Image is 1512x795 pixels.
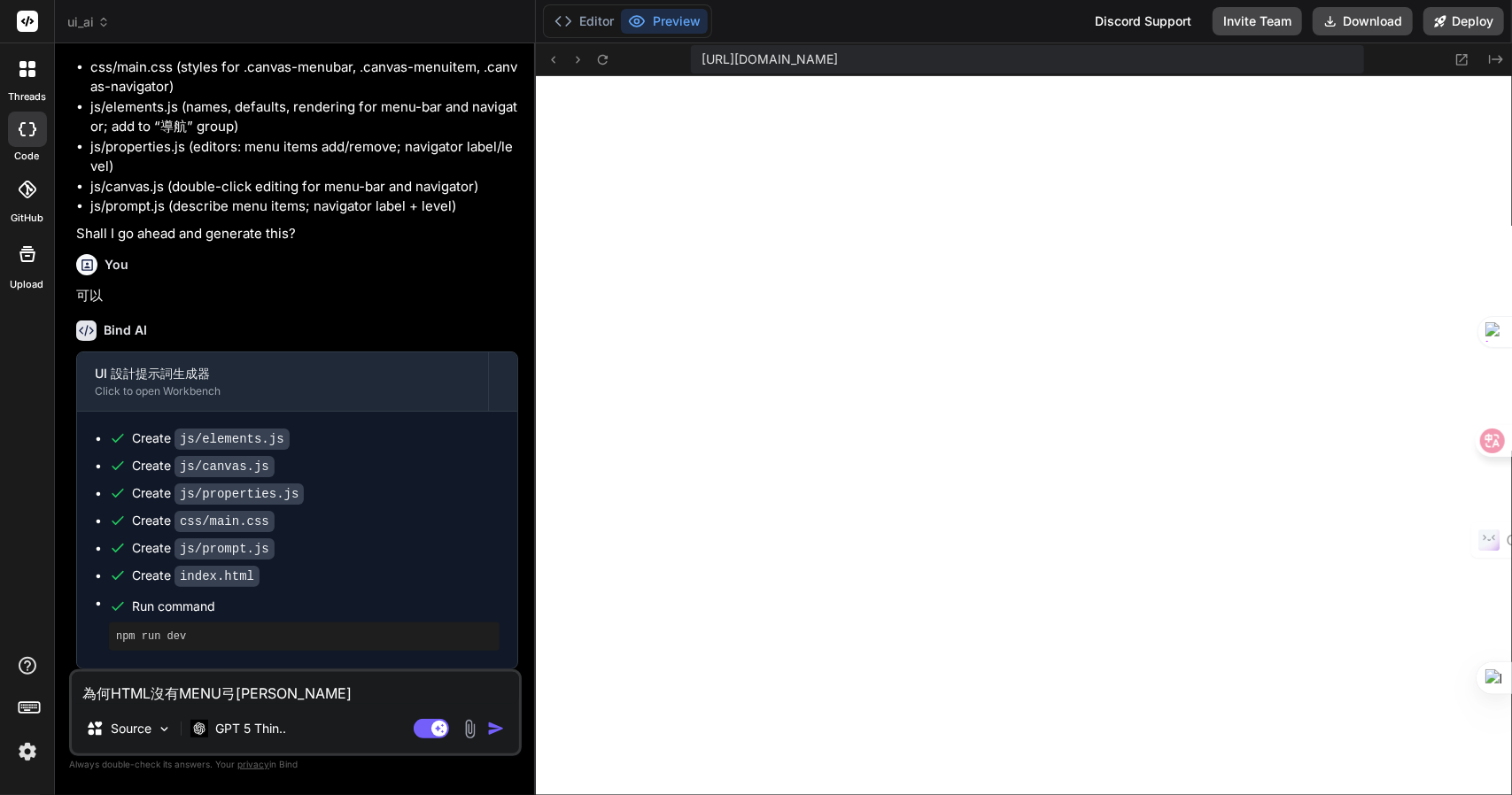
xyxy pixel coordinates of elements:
[11,277,44,292] label: Upload
[132,484,304,503] div: Create
[157,722,172,737] img: Pick Models
[104,321,147,339] h6: Bind AI
[174,483,304,505] code: js/properties.js
[1213,7,1302,35] button: Invite Team
[1423,7,1504,35] button: Deploy
[111,720,151,737] p: Source
[132,512,275,530] div: Create
[69,756,522,773] p: Always double-check its answers. Your in Bind
[77,352,488,411] button: UI 設計提示詞生成器Click to open Workbench
[132,598,500,615] span: Run command
[67,13,110,31] span: ui_ai
[95,365,470,382] div: UI 設計提示詞生成器
[8,89,46,104] label: threads
[90,177,518,197] li: js/canvas.js (double-click editing for menu-bar and navigator)
[11,211,43,226] label: GitHub
[174,538,275,560] code: js/prompt.js
[76,224,518,244] p: Shall I go ahead and generate this?
[132,539,275,558] div: Create
[174,428,290,450] code: js/elements.js
[190,720,208,737] img: GPT 5 Thinking High
[90,197,518,217] li: js/prompt.js (describe menu items; navigator label + level)
[72,672,519,704] textarea: 為何HTML沒有MENU弓
[174,511,275,532] code: css/main.css
[237,759,269,769] span: privacy
[90,97,518,137] li: js/elements.js (names, defaults, rendering for menu-bar and navigator; add to “導航” group)
[460,719,480,739] img: attachment
[105,256,128,274] h6: You
[536,76,1512,795] iframe: Preview
[95,384,470,398] div: Click to open Workbench
[132,457,275,475] div: Create
[76,286,518,306] p: 可以
[174,456,275,477] code: js/canvas.js
[15,149,40,164] label: code
[702,50,838,68] span: [URL][DOMAIN_NAME]
[90,58,518,97] li: css/main.css (styles for .canvas-menubar, .canvas-menuitem, .canvas-navigator)
[621,9,708,34] button: Preview
[1313,7,1413,35] button: Download
[487,720,505,737] img: icon
[174,566,260,587] code: index.html
[90,137,518,177] li: js/properties.js (editors: menu items add/remove; navigator label/level)
[116,629,492,644] pre: npm run dev
[215,720,286,737] p: GPT 5 Thin..
[12,737,43,767] img: settings
[132,429,290,448] div: Create
[1084,7,1202,35] div: Discord Support
[132,567,260,585] div: Create
[547,9,621,34] button: Editor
